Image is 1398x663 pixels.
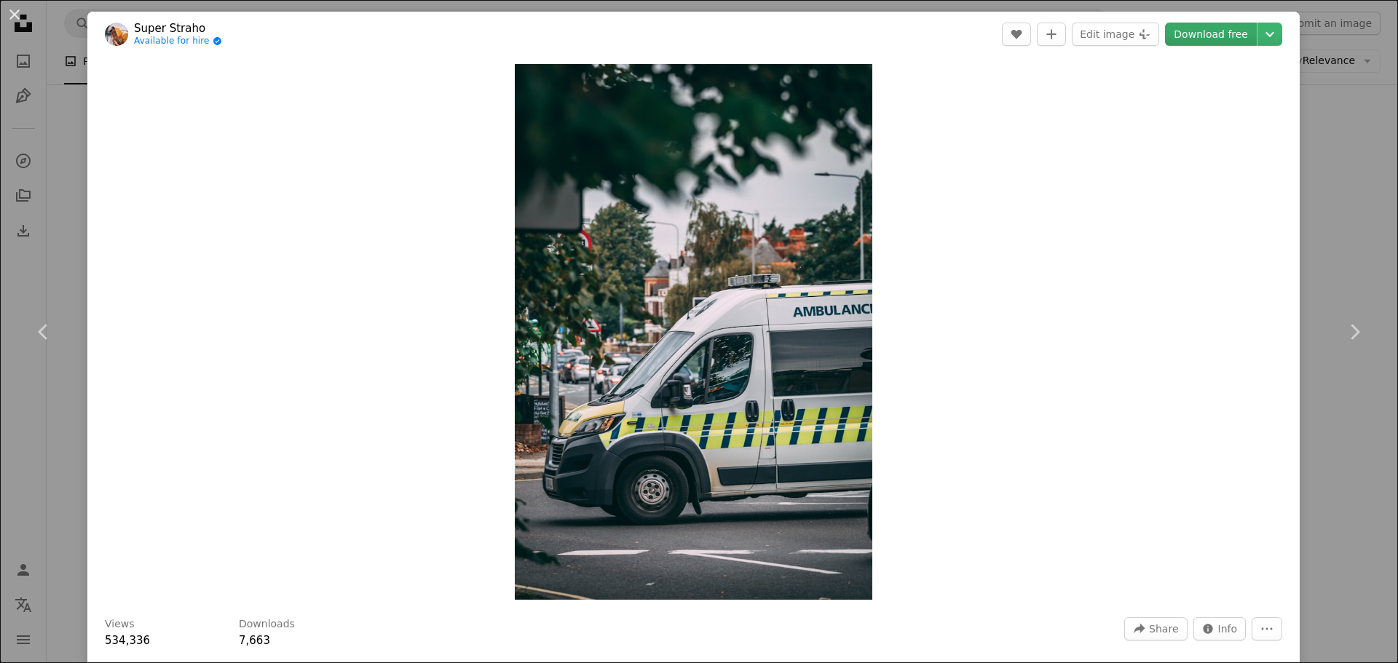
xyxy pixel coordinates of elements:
[1252,617,1282,640] button: More Actions
[1218,618,1238,640] span: Info
[239,634,270,647] span: 7,663
[134,36,222,47] a: Available for hire
[515,64,872,600] img: white and blue police car on road during daytime
[1002,23,1031,46] button: Like
[1072,23,1159,46] button: Edit image
[239,617,295,632] h3: Downloads
[515,64,872,600] button: Zoom in on this image
[134,21,222,36] a: Super Straho
[1193,617,1247,640] button: Stats about this image
[105,617,135,632] h3: Views
[1149,618,1178,640] span: Share
[1257,23,1282,46] button: Choose download size
[1311,262,1398,402] a: Next
[105,634,150,647] span: 534,336
[1165,23,1257,46] a: Download free
[1124,617,1187,640] button: Share this image
[1037,23,1066,46] button: Add to Collection
[105,23,128,46] img: Go to Super Straho's profile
